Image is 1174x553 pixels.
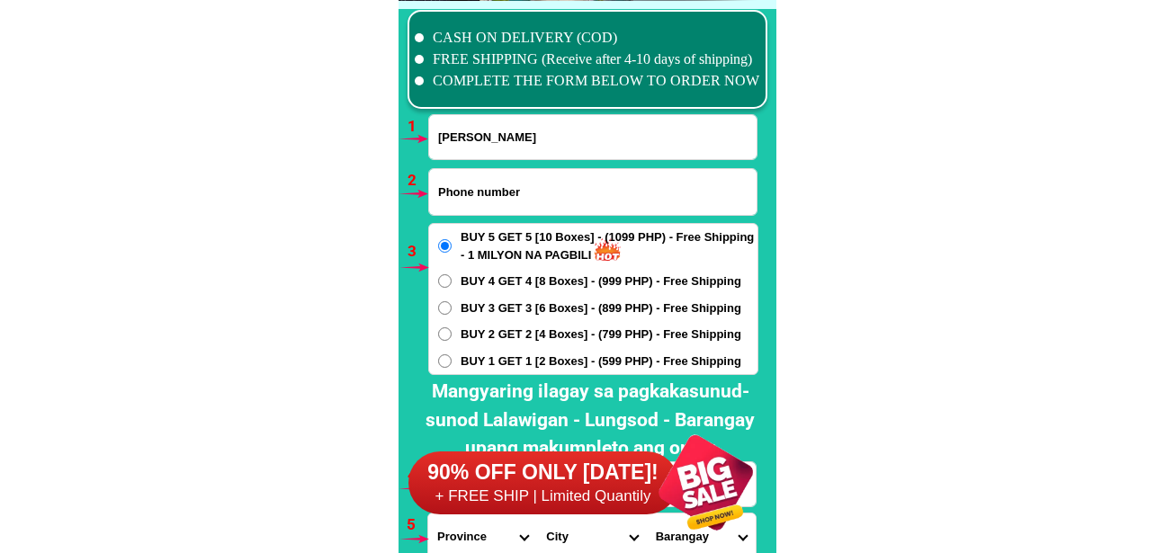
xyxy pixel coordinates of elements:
[461,228,757,263] span: BUY 5 GET 5 [10 Boxes] - (1099 PHP) - Free Shipping - 1 MILYON NA PAGBILI
[407,513,427,537] h6: 5
[461,272,741,290] span: BUY 4 GET 4 [8 Boxes] - (999 PHP) - Free Shipping
[408,459,678,486] h6: 90% OFF ONLY [DATE]!
[461,326,741,343] span: BUY 2 GET 2 [4 Boxes] - (799 PHP) - Free Shipping
[461,299,741,317] span: BUY 3 GET 3 [6 Boxes] - (899 PHP) - Free Shipping
[408,169,428,192] h6: 2
[461,352,741,370] span: BUY 1 GET 1 [2 Boxes] - (599 PHP) - Free Shipping
[408,240,428,263] h6: 3
[438,354,452,368] input: BUY 1 GET 1 [2 Boxes] - (599 PHP) - Free Shipping
[415,27,760,49] li: CASH ON DELIVERY (COD)
[415,70,760,92] li: COMPLETE THE FORM BELOW TO ORDER NOW
[408,115,428,138] h6: 1
[413,378,767,463] h2: Mangyaring ilagay sa pagkakasunud-sunod Lalawigan - Lungsod - Barangay upang makumpleto ang order
[429,169,757,215] input: Input phone_number
[408,486,678,506] h6: + FREE SHIP | Limited Quantily
[438,274,452,288] input: BUY 4 GET 4 [8 Boxes] - (999 PHP) - Free Shipping
[415,49,760,70] li: FREE SHIPPING (Receive after 4-10 days of shipping)
[438,327,452,341] input: BUY 2 GET 2 [4 Boxes] - (799 PHP) - Free Shipping
[438,301,452,315] input: BUY 3 GET 3 [6 Boxes] - (899 PHP) - Free Shipping
[408,464,428,487] h6: 4
[438,239,452,253] input: BUY 5 GET 5 [10 Boxes] - (1099 PHP) - Free Shipping - 1 MILYON NA PAGBILI
[429,115,757,159] input: Input full_name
